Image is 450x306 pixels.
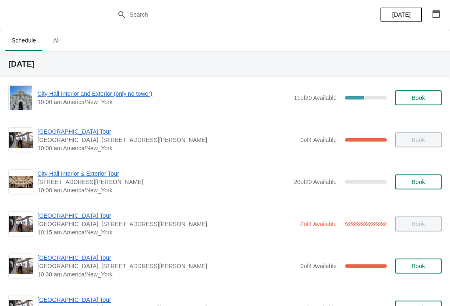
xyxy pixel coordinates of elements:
h2: [DATE] [8,60,442,68]
span: City Hall Interior & Exterior Tour [37,169,290,178]
span: [GEOGRAPHIC_DATA] Tour [37,211,294,220]
span: [GEOGRAPHIC_DATA], [STREET_ADDRESS][PERSON_NAME] [37,136,296,144]
button: Book [395,90,442,105]
span: [STREET_ADDRESS][PERSON_NAME] [37,178,290,186]
span: City Hall Interior and Exterior (only no tower) [37,90,290,98]
span: [GEOGRAPHIC_DATA], [STREET_ADDRESS][PERSON_NAME] [37,220,294,228]
span: [GEOGRAPHIC_DATA], [STREET_ADDRESS][PERSON_NAME] [37,262,296,270]
img: City Hall Interior and Exterior (only no tower) | | 10:00 am America/New_York [10,86,32,110]
span: 20 of 20 Available [294,179,337,185]
span: 10:15 am America/New_York [37,228,294,236]
span: 11 of 20 Available [294,95,337,101]
input: Search [129,7,337,22]
span: Schedule [5,33,42,48]
span: Book [412,95,425,101]
button: Book [395,174,442,189]
span: All [46,33,67,48]
button: Book [395,259,442,274]
span: [GEOGRAPHIC_DATA] Tour [37,254,296,262]
img: City Hall Tower Tour | City Hall Visitor Center, 1400 John F Kennedy Boulevard Suite 121, Philade... [9,216,33,232]
span: 10:30 am America/New_York [37,270,296,279]
span: Book [412,263,425,269]
img: City Hall Tower Tour | City Hall Visitor Center, 1400 John F Kennedy Boulevard Suite 121, Philade... [9,258,33,274]
img: City Hall Interior & Exterior Tour | 1400 John F Kennedy Boulevard, Suite 121, Philadelphia, PA, ... [9,176,33,188]
img: City Hall Tower Tour | City Hall Visitor Center, 1400 John F Kennedy Boulevard Suite 121, Philade... [9,132,33,148]
span: [GEOGRAPHIC_DATA] Tour [37,296,296,304]
button: [DATE] [380,7,422,22]
span: Book [412,179,425,185]
span: -2 of 4 Available [298,221,337,227]
span: 10:00 am America/New_York [37,144,296,152]
span: [GEOGRAPHIC_DATA] Tour [37,127,296,136]
span: 0 of 4 Available [300,137,337,143]
span: 10:00 am America/New_York [37,186,290,194]
span: 10:00 am America/New_York [37,98,290,106]
span: [DATE] [392,11,410,18]
span: 0 of 4 Available [300,263,337,269]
